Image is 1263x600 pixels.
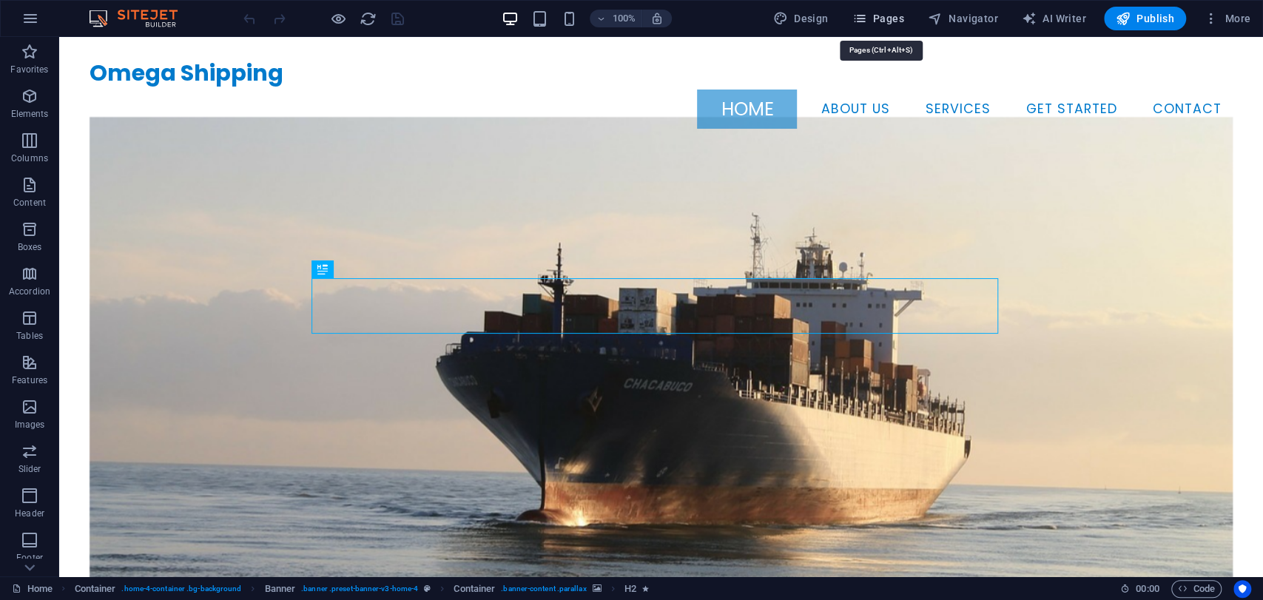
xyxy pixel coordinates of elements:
[1204,11,1250,26] span: More
[75,580,116,598] span: Click to select. Double-click to edit
[265,580,296,598] span: Click to select. Double-click to edit
[18,241,42,253] p: Boxes
[12,374,47,386] p: Features
[852,11,903,26] span: Pages
[846,7,909,30] button: Pages
[1116,11,1174,26] span: Publish
[922,7,1004,30] button: Navigator
[75,580,649,598] nav: breadcrumb
[612,10,636,27] h6: 100%
[359,10,377,27] button: reload
[773,11,829,26] span: Design
[650,12,664,25] i: On resize automatically adjust zoom level to fit chosen device.
[1198,7,1256,30] button: More
[11,108,49,120] p: Elements
[9,286,50,297] p: Accordion
[501,580,586,598] span: . banner-content .parallax
[1104,7,1186,30] button: Publish
[624,580,636,598] span: Click to select. Double-click to edit
[1016,7,1092,30] button: AI Writer
[85,10,196,27] img: Editor Logo
[928,11,998,26] span: Navigator
[593,584,602,593] i: This element contains a background
[13,197,46,209] p: Content
[15,508,44,519] p: Header
[1120,580,1159,598] h6: Session time
[18,463,41,475] p: Slider
[1171,580,1222,598] button: Code
[1136,580,1159,598] span: 00 00
[767,7,835,30] button: Design
[1233,580,1251,598] button: Usercentrics
[121,580,241,598] span: . home-4-container .bg-background
[1178,580,1215,598] span: Code
[11,152,48,164] p: Columns
[12,580,53,598] a: Click to cancel selection. Double-click to open Pages
[454,580,495,598] span: Click to select. Double-click to edit
[590,10,642,27] button: 100%
[329,10,347,27] button: Click here to leave preview mode and continue editing
[424,584,431,593] i: This element is a customizable preset
[301,580,418,598] span: . banner .preset-banner-v3-home-4
[1022,11,1086,26] span: AI Writer
[16,552,43,564] p: Footer
[1146,583,1148,594] span: :
[360,10,377,27] i: Reload page
[642,584,649,593] i: Element contains an animation
[10,64,48,75] p: Favorites
[16,330,43,342] p: Tables
[15,419,45,431] p: Images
